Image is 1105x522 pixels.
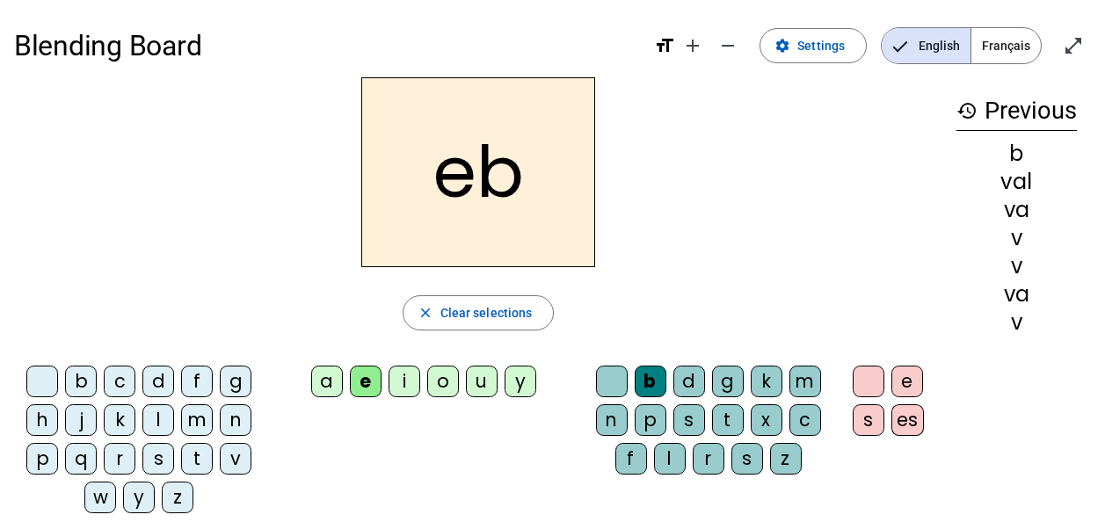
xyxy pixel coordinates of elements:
div: p [26,443,58,475]
mat-button-toggle-group: Language selection [881,27,1042,64]
div: z [162,482,193,513]
button: Decrease font size [710,28,745,63]
div: s [142,443,174,475]
div: v [956,256,1077,277]
div: s [853,404,884,436]
div: d [142,366,174,397]
div: r [104,443,135,475]
div: val [956,171,1077,192]
div: k [751,366,782,397]
button: Settings [760,28,867,63]
div: v [220,443,251,475]
div: y [123,482,155,513]
div: n [596,404,628,436]
h3: Previous [956,91,1077,131]
div: va [956,199,1077,221]
mat-icon: add [682,35,703,56]
div: k [104,404,135,436]
div: v [956,312,1077,333]
div: e [350,366,382,397]
div: v [956,228,1077,249]
mat-icon: settings [774,38,790,54]
span: Settings [797,35,845,56]
div: d [673,366,705,397]
div: i [389,366,420,397]
button: Increase font size [675,28,710,63]
div: p [635,404,666,436]
h2: eb [361,77,595,267]
div: t [181,443,213,475]
div: l [142,404,174,436]
div: x [751,404,782,436]
div: j [65,404,97,436]
div: m [789,366,821,397]
span: Clear selections [440,302,533,323]
mat-icon: format_size [654,35,675,56]
div: l [654,443,686,475]
div: n [220,404,251,436]
div: g [220,366,251,397]
div: y [505,366,536,397]
mat-icon: history [956,100,978,121]
div: o [427,366,459,397]
h1: Blending Board [14,18,640,74]
div: c [789,404,821,436]
div: e [891,366,923,397]
div: z [770,443,802,475]
mat-icon: close [418,305,433,321]
div: g [712,366,744,397]
div: r [693,443,724,475]
span: Français [971,28,1041,63]
mat-icon: open_in_full [1063,35,1084,56]
div: b [65,366,97,397]
div: w [84,482,116,513]
div: h [26,404,58,436]
div: s [731,443,763,475]
div: m [181,404,213,436]
mat-icon: remove [717,35,738,56]
div: b [956,143,1077,164]
button: Enter full screen [1056,28,1091,63]
div: u [466,366,498,397]
button: Clear selections [403,295,555,330]
div: t [712,404,744,436]
div: va [956,284,1077,305]
div: q [65,443,97,475]
div: c [104,366,135,397]
div: s [673,404,705,436]
div: a [311,366,343,397]
div: es [891,404,924,436]
span: English [882,28,971,63]
div: b [635,366,666,397]
div: f [615,443,647,475]
div: f [181,366,213,397]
